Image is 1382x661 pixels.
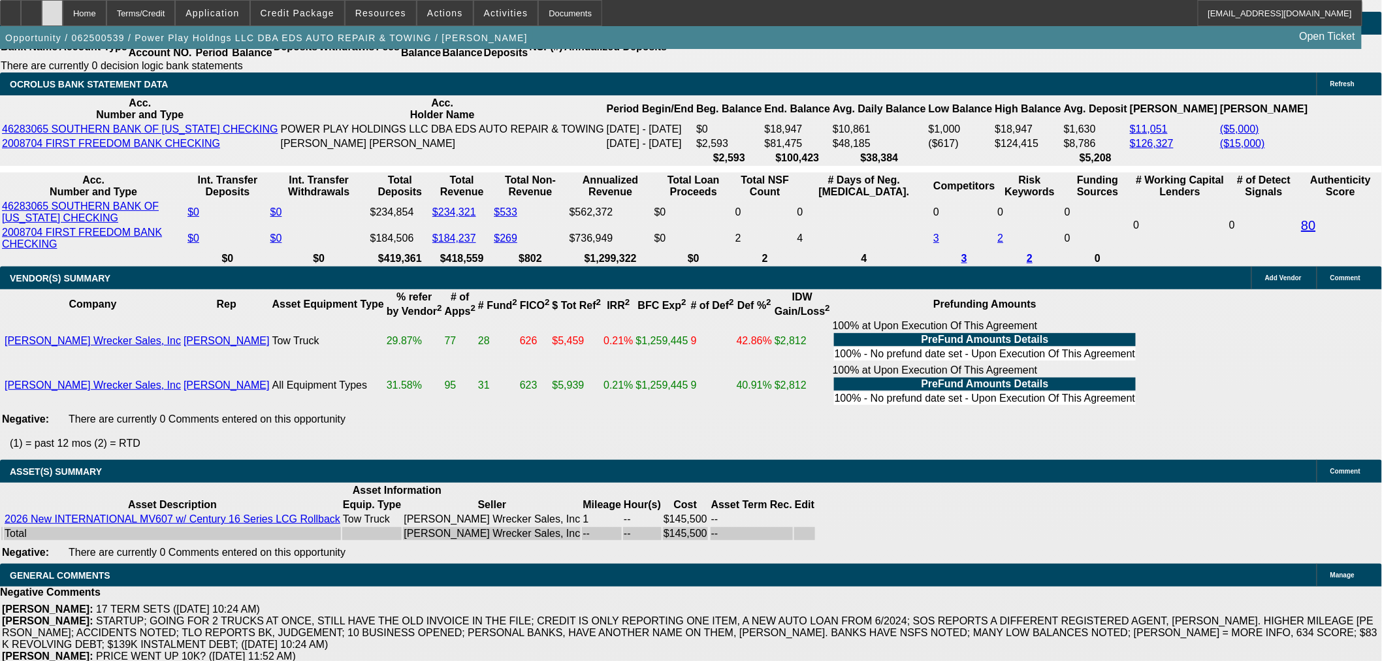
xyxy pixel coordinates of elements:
b: FICO [520,300,550,311]
th: Acc. Number and Type [1,174,185,199]
b: Rep [217,298,236,310]
td: 31.58% [386,364,443,407]
td: -- [711,513,793,526]
button: Application [176,1,249,25]
td: $18,947 [764,123,831,136]
button: Activities [474,1,538,25]
th: [PERSON_NAME] [1129,97,1218,121]
td: $0 [696,123,762,136]
sup: 2 [766,297,771,307]
th: Asset Term Recommendation [711,498,793,511]
th: Avg. Daily Balance [832,97,927,121]
th: $38,384 [832,152,927,165]
th: [PERSON_NAME] [1219,97,1308,121]
td: 29.87% [386,319,443,363]
span: 0 [1134,219,1140,231]
a: [PERSON_NAME] Wrecker Sales, Inc [5,335,181,346]
sup: 2 [729,297,733,307]
sup: 2 [681,297,686,307]
b: [PERSON_NAME]: [2,604,93,615]
td: $48,185 [832,137,927,150]
td: $0 [654,200,733,225]
b: BFC Exp [638,300,686,311]
th: $1,299,322 [569,252,652,265]
td: $184,506 [370,226,430,251]
td: ($617) [928,137,993,150]
a: $0 [187,233,199,244]
th: $100,423 [764,152,831,165]
th: Int. Transfer Deposits [187,174,268,199]
th: Authenticity Score [1300,174,1381,199]
b: Negative: [2,413,49,425]
th: Risk Keywords [997,174,1063,199]
th: Funding Sources [1064,174,1132,199]
a: Open Ticket [1294,25,1360,48]
th: Annualized Revenue [569,174,652,199]
b: # of Apps [445,291,475,317]
b: Def % [737,300,771,311]
td: [PERSON_NAME] Wrecker Sales, Inc [403,513,581,526]
span: Comment [1330,274,1360,282]
span: Refresh [1330,80,1355,88]
th: Beg. Balance [696,97,762,121]
span: ASSET(S) SUMMARY [10,466,102,477]
td: 0.21% [603,364,634,407]
th: Period Begin/End [606,97,694,121]
td: Tow Truck [272,319,385,363]
a: 3 [961,253,967,264]
td: $234,854 [370,200,430,225]
td: 100% - No prefund date set - Upon Execution Of This Agreement [834,392,1136,405]
td: [DATE] - [DATE] [606,123,694,136]
span: Application [185,8,239,18]
td: Tow Truck [342,513,402,526]
th: Acc. Number and Type [1,97,279,121]
td: 2 [735,226,795,251]
a: 2 [1027,253,1033,264]
td: 31 [477,364,518,407]
th: Total Non-Revenue [493,174,567,199]
td: $2,812 [774,364,831,407]
th: High Balance [995,97,1062,121]
div: Total [5,528,340,540]
td: $124,415 [995,137,1062,150]
td: 0 [1064,200,1132,225]
b: Seller [478,499,507,510]
b: [PERSON_NAME]: [2,615,93,626]
b: Asset Equipment Type [272,298,384,310]
td: [PERSON_NAME] [PERSON_NAME] [280,137,605,150]
b: Mileage [583,499,621,510]
td: 77 [444,319,476,363]
span: Resources [355,8,406,18]
b: Asset Information [353,485,442,496]
a: 2026 New INTERNATIONAL MV607 w/ Century 16 Series LCG Rollback [5,513,340,524]
td: 9 [690,364,735,407]
sup: 2 [596,297,601,307]
td: 623 [519,364,551,407]
p: (1) = past 12 mos (2) = RTD [10,438,1382,449]
a: ($5,000) [1220,123,1259,135]
a: $269 [494,233,517,244]
td: [PERSON_NAME] Wrecker Sales, Inc [403,527,581,540]
td: $145,500 [663,527,708,540]
td: 0 [933,200,995,225]
td: -- [623,513,662,526]
th: Equip. Type [342,498,402,511]
a: $533 [494,206,517,218]
b: Negative: [2,547,49,558]
td: 9 [690,319,735,363]
th: Total Revenue [432,174,492,199]
b: Company [69,298,117,310]
span: Comment [1330,468,1360,475]
td: -- [582,527,622,540]
th: $0 [654,252,733,265]
th: # of Detect Signals [1229,174,1299,199]
th: $2,593 [696,152,762,165]
td: 42.86% [736,319,773,363]
a: ($15,000) [1220,138,1265,149]
th: Avg. Deposit [1063,97,1128,121]
th: Edit [794,498,815,511]
th: Low Balance [928,97,993,121]
a: 80 [1301,218,1315,233]
th: Int. Transfer Withdrawals [270,174,368,199]
th: $0 [187,252,268,265]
